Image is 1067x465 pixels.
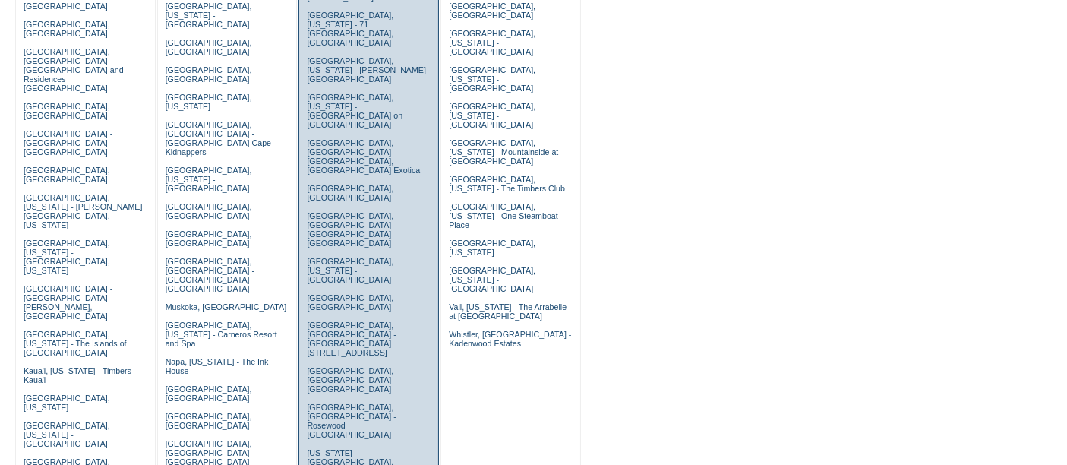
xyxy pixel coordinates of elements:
[449,202,558,229] a: [GEOGRAPHIC_DATA], [US_STATE] - One Steamboat Place
[166,2,252,29] a: [GEOGRAPHIC_DATA], [US_STATE] - [GEOGRAPHIC_DATA]
[449,2,535,20] a: [GEOGRAPHIC_DATA], [GEOGRAPHIC_DATA]
[449,330,571,348] a: Whistler, [GEOGRAPHIC_DATA] - Kadenwood Estates
[24,366,131,384] a: Kaua'i, [US_STATE] - Timbers Kaua'i
[24,47,124,93] a: [GEOGRAPHIC_DATA], [GEOGRAPHIC_DATA] - [GEOGRAPHIC_DATA] and Residences [GEOGRAPHIC_DATA]
[24,193,143,229] a: [GEOGRAPHIC_DATA], [US_STATE] - [PERSON_NAME][GEOGRAPHIC_DATA], [US_STATE]
[307,56,426,84] a: [GEOGRAPHIC_DATA], [US_STATE] - [PERSON_NAME][GEOGRAPHIC_DATA]
[24,129,112,157] a: [GEOGRAPHIC_DATA] - [GEOGRAPHIC_DATA] - [GEOGRAPHIC_DATA]
[307,11,393,47] a: [GEOGRAPHIC_DATA], [US_STATE] - 71 [GEOGRAPHIC_DATA], [GEOGRAPHIC_DATA]
[307,138,420,175] a: [GEOGRAPHIC_DATA], [GEOGRAPHIC_DATA] - [GEOGRAPHIC_DATA], [GEOGRAPHIC_DATA] Exotica
[24,421,110,448] a: [GEOGRAPHIC_DATA], [US_STATE] - [GEOGRAPHIC_DATA]
[166,321,277,348] a: [GEOGRAPHIC_DATA], [US_STATE] - Carneros Resort and Spa
[166,302,286,312] a: Muskoka, [GEOGRAPHIC_DATA]
[449,138,558,166] a: [GEOGRAPHIC_DATA], [US_STATE] - Mountainside at [GEOGRAPHIC_DATA]
[307,366,396,394] a: [GEOGRAPHIC_DATA], [GEOGRAPHIC_DATA] - [GEOGRAPHIC_DATA]
[307,93,402,129] a: [GEOGRAPHIC_DATA], [US_STATE] - [GEOGRAPHIC_DATA] on [GEOGRAPHIC_DATA]
[307,293,393,312] a: [GEOGRAPHIC_DATA], [GEOGRAPHIC_DATA]
[166,166,252,193] a: [GEOGRAPHIC_DATA], [US_STATE] - [GEOGRAPHIC_DATA]
[449,65,535,93] a: [GEOGRAPHIC_DATA], [US_STATE] - [GEOGRAPHIC_DATA]
[449,266,535,293] a: [GEOGRAPHIC_DATA], [US_STATE] - [GEOGRAPHIC_DATA]
[24,284,112,321] a: [GEOGRAPHIC_DATA] - [GEOGRAPHIC_DATA][PERSON_NAME], [GEOGRAPHIC_DATA]
[166,202,252,220] a: [GEOGRAPHIC_DATA], [GEOGRAPHIC_DATA]
[307,321,396,357] a: [GEOGRAPHIC_DATA], [GEOGRAPHIC_DATA] - [GEOGRAPHIC_DATA][STREET_ADDRESS]
[166,257,254,293] a: [GEOGRAPHIC_DATA], [GEOGRAPHIC_DATA] - [GEOGRAPHIC_DATA] [GEOGRAPHIC_DATA]
[24,394,110,412] a: [GEOGRAPHIC_DATA], [US_STATE]
[24,166,110,184] a: [GEOGRAPHIC_DATA], [GEOGRAPHIC_DATA]
[449,302,567,321] a: Vail, [US_STATE] - The Arrabelle at [GEOGRAPHIC_DATA]
[449,239,535,257] a: [GEOGRAPHIC_DATA], [US_STATE]
[449,29,535,56] a: [GEOGRAPHIC_DATA], [US_STATE] - [GEOGRAPHIC_DATA]
[166,229,252,248] a: [GEOGRAPHIC_DATA], [GEOGRAPHIC_DATA]
[449,175,565,193] a: [GEOGRAPHIC_DATA], [US_STATE] - The Timbers Club
[307,403,396,439] a: [GEOGRAPHIC_DATA], [GEOGRAPHIC_DATA] - Rosewood [GEOGRAPHIC_DATA]
[166,357,269,375] a: Napa, [US_STATE] - The Ink House
[166,412,252,430] a: [GEOGRAPHIC_DATA], [GEOGRAPHIC_DATA]
[166,384,252,403] a: [GEOGRAPHIC_DATA], [GEOGRAPHIC_DATA]
[24,239,110,275] a: [GEOGRAPHIC_DATA], [US_STATE] - [GEOGRAPHIC_DATA], [US_STATE]
[307,257,393,284] a: [GEOGRAPHIC_DATA], [US_STATE] - [GEOGRAPHIC_DATA]
[166,65,252,84] a: [GEOGRAPHIC_DATA], [GEOGRAPHIC_DATA]
[166,38,252,56] a: [GEOGRAPHIC_DATA], [GEOGRAPHIC_DATA]
[24,20,110,38] a: [GEOGRAPHIC_DATA], [GEOGRAPHIC_DATA]
[307,184,393,202] a: [GEOGRAPHIC_DATA], [GEOGRAPHIC_DATA]
[166,120,271,157] a: [GEOGRAPHIC_DATA], [GEOGRAPHIC_DATA] - [GEOGRAPHIC_DATA] Cape Kidnappers
[24,102,110,120] a: [GEOGRAPHIC_DATA], [GEOGRAPHIC_DATA]
[24,330,127,357] a: [GEOGRAPHIC_DATA], [US_STATE] - The Islands of [GEOGRAPHIC_DATA]
[166,93,252,111] a: [GEOGRAPHIC_DATA], [US_STATE]
[307,211,396,248] a: [GEOGRAPHIC_DATA], [GEOGRAPHIC_DATA] - [GEOGRAPHIC_DATA] [GEOGRAPHIC_DATA]
[449,102,535,129] a: [GEOGRAPHIC_DATA], [US_STATE] - [GEOGRAPHIC_DATA]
